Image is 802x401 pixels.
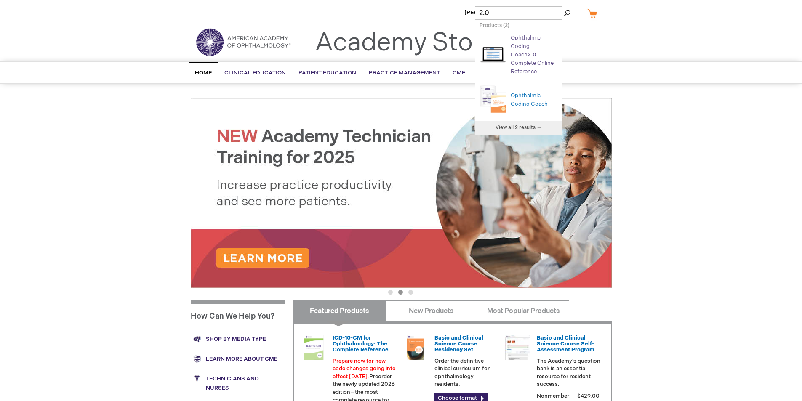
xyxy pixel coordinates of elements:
[537,335,594,353] a: Basic and Clinical Science Course Self-Assessment Program
[385,300,477,321] a: New Products
[434,357,498,388] p: Order the definitive clinical curriculum for ophthalmology residents.
[293,300,386,321] a: Featured Products
[511,35,554,75] a: Ophthalmic Coding Coach2.0: Complete Online Reference
[224,69,286,76] span: Clinical Education
[480,38,506,72] img: Ophthalmic Coding Coach 2.0: Complete Online Reference
[475,121,562,135] a: View all 2 results →
[333,335,389,353] a: ICD-10-CM for Ophthalmology: The Complete Reference
[480,82,506,116] img: Ophthalmic Coding Coach
[298,69,356,76] span: Patient Education
[576,393,601,399] span: $429.00
[388,290,393,295] button: 1 of 3
[191,349,285,369] a: Learn more about CME
[434,335,483,353] a: Basic and Clinical Science Course Residency Set
[477,300,569,321] a: Most Popular Products
[528,51,536,58] span: 2.0
[475,32,562,121] ul: Search Autocomplete Result
[480,22,502,29] span: Products
[333,358,396,380] font: Prepare now for new code changes going into effect [DATE].
[191,329,285,349] a: Shop by media type
[480,38,511,74] a: Ophthalmic Coding Coach 2.0: Complete Online Reference
[542,4,574,21] span: Search
[191,300,285,329] h1: How Can We Help You?
[398,290,403,295] button: 2 of 3
[511,92,548,107] a: Ophthalmic Coding Coach
[503,22,509,29] span: ( )
[369,69,440,76] span: Practice Management
[403,335,428,360] img: 02850963u_47.png
[464,9,511,16] a: [PERSON_NAME]
[537,357,601,388] p: The Academy's question bank is an essential resource for resident success.
[195,69,212,76] span: Home
[301,335,326,360] img: 0120008u_42.png
[191,369,285,398] a: Technicians and nurses
[480,82,511,119] a: Ophthalmic Coding Coach
[505,335,530,360] img: bcscself_20.jpg
[496,125,542,131] span: View all 2 results →
[315,28,496,58] a: Academy Store
[408,290,413,295] button: 3 of 3
[475,6,562,20] input: Name, # or keyword
[505,22,508,29] span: 2
[453,69,465,76] span: CME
